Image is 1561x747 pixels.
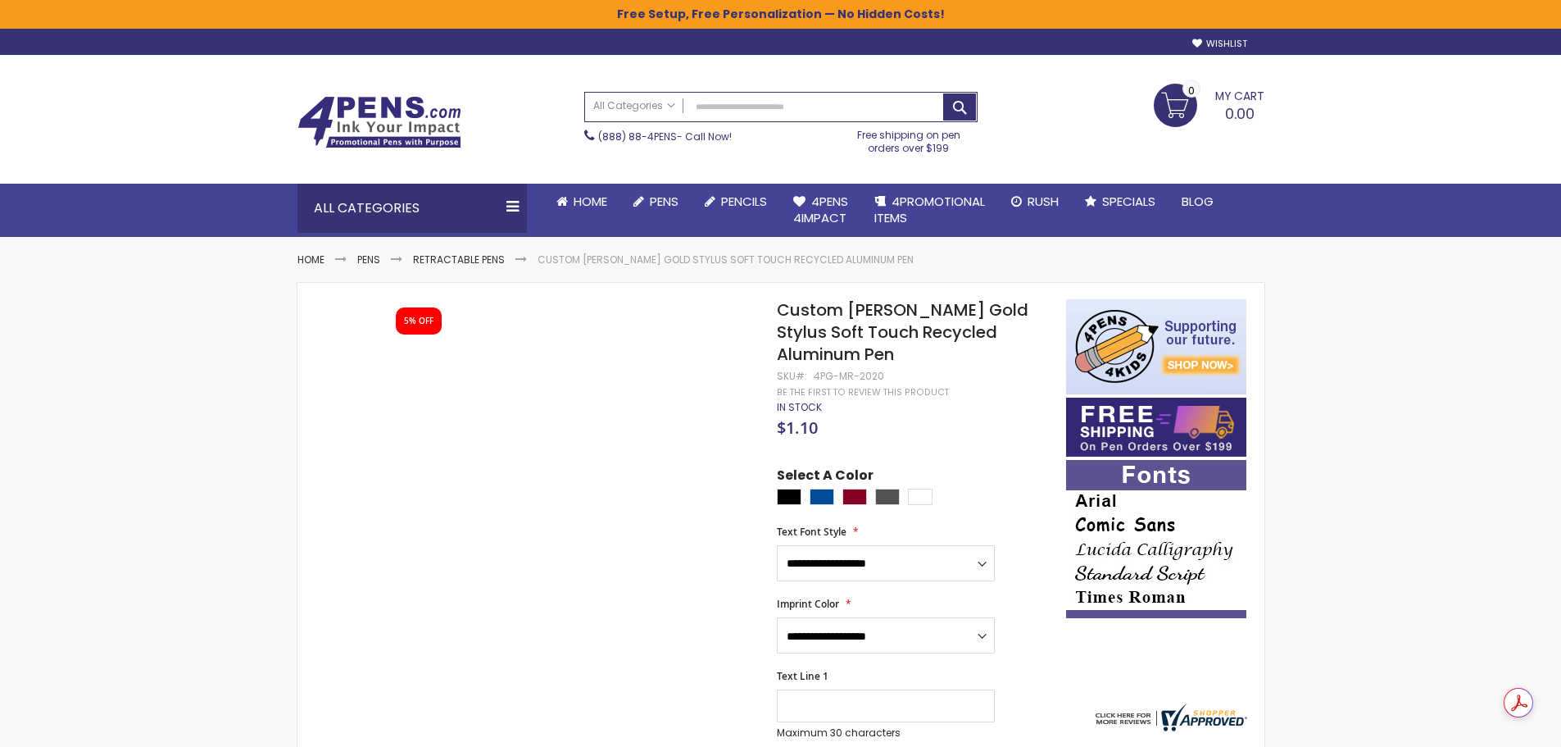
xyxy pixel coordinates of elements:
div: Burgundy [842,489,867,505]
a: 4PROMOTIONALITEMS [861,184,998,237]
span: Pencils [721,193,767,210]
div: Free shipping on pen orders over $199 [840,122,978,155]
div: Availability [777,401,822,414]
a: Retractable Pens [413,253,505,266]
a: Blog [1168,184,1227,220]
a: Rush [998,184,1072,220]
span: Select A Color [777,467,874,489]
span: Pens [650,193,678,210]
a: All Categories [585,93,683,120]
img: 4pens.com widget logo [1091,704,1247,731]
div: All Categories [297,184,527,233]
span: Text Font Style [777,525,846,539]
img: 4Pens Custom Pens and Promotional Products [297,96,461,148]
div: Black [777,489,801,505]
a: 4Pens4impact [780,184,861,237]
span: Rush [1028,193,1059,210]
a: Wishlist [1192,38,1247,50]
span: Imprint Color [777,597,839,611]
span: 4Pens 4impact [793,193,848,226]
div: White [908,489,933,505]
li: Custom [PERSON_NAME] Gold Stylus Soft Touch Recycled Aluminum Pen [538,253,914,266]
span: 0.00 [1225,103,1255,124]
span: $1.10 [777,417,818,439]
div: 5% OFF [404,316,433,327]
span: 0 [1188,83,1195,98]
div: 4PG-MR-2020 [814,370,884,383]
span: All Categories [593,99,675,112]
img: Free shipping on orders over $199 [1066,398,1246,457]
div: Gunmetal [875,489,900,505]
a: Home [543,184,620,220]
a: Home [297,253,324,266]
span: Blog [1182,193,1214,210]
div: Dark Blue [810,489,834,505]
a: (888) 88-4PENS [598,130,677,143]
strong: SKU [777,369,807,383]
img: font-personalization-examples [1066,460,1246,618]
a: Pens [620,184,692,220]
a: Pens [357,253,380,266]
span: In stock [777,400,822,414]
img: 4pens 4 kids [1066,299,1246,394]
a: 0.00 0 [1154,84,1264,125]
a: 4pens.com certificate URL [1091,721,1247,735]
span: Specials [1102,193,1155,210]
a: Specials [1072,184,1168,220]
p: Maximum 30 characters [777,727,995,740]
span: Custom [PERSON_NAME] Gold Stylus Soft Touch Recycled Aluminum Pen [777,298,1028,366]
span: - Call Now! [598,130,732,143]
a: Pencils [692,184,780,220]
span: Text Line 1 [777,669,828,683]
span: 4PROMOTIONAL ITEMS [874,193,985,226]
span: Home [574,193,607,210]
a: Be the first to review this product [777,386,949,399]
